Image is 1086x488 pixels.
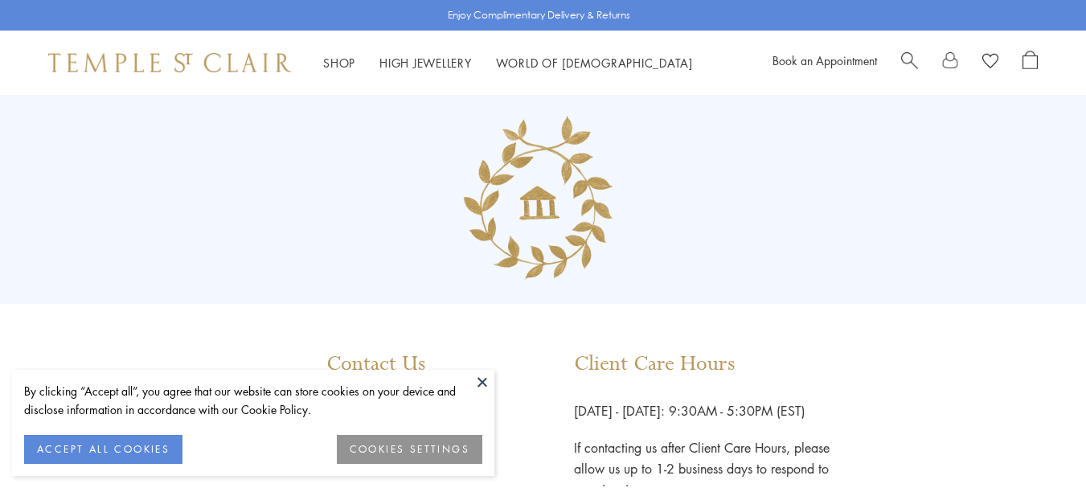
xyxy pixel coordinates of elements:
[1006,412,1070,472] iframe: Gorgias live chat messenger
[24,435,182,464] button: ACCEPT ALL COOKIES
[901,51,918,75] a: Search
[448,7,630,23] p: Enjoy Complimentary Delivery & Returns
[982,51,998,75] a: View Wishlist
[24,382,482,419] div: By clicking “Accept all”, you agree that our website can store cookies on your device and disclos...
[1022,51,1038,75] a: Open Shopping Bag
[286,352,506,376] p: Contact Us
[337,435,482,464] button: COOKIES SETTINGS
[496,55,693,71] a: World of [DEMOGRAPHIC_DATA]World of [DEMOGRAPHIC_DATA]
[48,53,291,72] img: Temple St. Clair
[323,53,693,73] nav: Main navigation
[379,55,472,71] a: High JewelleryHigh Jewellery
[323,55,355,71] a: ShopShop
[574,400,881,421] p: [DATE] - [DATE]: 9:30AM - 5:30PM (EST)
[574,352,881,376] p: Client Care Hours
[445,101,641,298] img: Group_135.png
[772,52,877,68] a: Book an Appointment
